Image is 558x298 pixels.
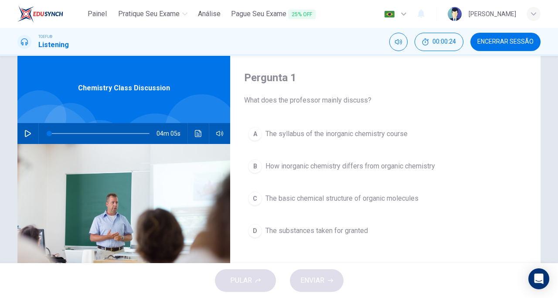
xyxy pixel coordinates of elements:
[469,9,516,19] div: [PERSON_NAME]
[115,6,191,22] button: Pratique seu exame
[244,220,527,242] button: DThe substances taken for granted
[244,95,527,106] span: What does the professor mainly discuss?
[470,33,541,51] button: Encerrar Sessão
[194,6,224,22] button: Análise
[389,33,408,51] div: Silenciar
[157,123,187,144] span: 04m 05s
[384,11,395,17] img: pt
[231,9,316,20] span: Pague Seu Exame
[244,188,527,209] button: CThe basic chemical structure of organic molecules
[38,34,52,40] span: TOEFL®
[477,38,534,45] span: Encerrar Sessão
[415,33,463,51] button: 00:00:24
[265,226,368,236] span: The substances taken for granted
[88,9,107,19] span: Painel
[78,83,170,93] span: Chemistry Class Discussion
[17,5,83,23] a: EduSynch logo
[83,6,111,22] button: Painel
[288,10,316,19] span: 25% OFF
[248,224,262,238] div: D
[38,40,69,50] h1: Listening
[265,193,418,204] span: The basic chemical structure of organic molecules
[265,129,408,139] span: The syllabus of the inorganic chemistry course
[191,123,205,144] button: Clique para ver a transcrição do áudio
[198,9,221,19] span: Análise
[244,71,527,85] h4: Pergunta 1
[244,123,527,145] button: AThe syllabus of the inorganic chemistry course
[265,161,435,171] span: How inorganic chemistry differs from organic chemistry
[448,7,462,21] img: Profile picture
[244,155,527,177] button: BHow inorganic chemistry differs from organic chemistry
[118,9,180,19] span: Pratique seu exame
[17,5,63,23] img: EduSynch logo
[415,33,463,51] div: Esconder
[228,6,319,22] button: Pague Seu Exame25% OFF
[528,268,549,289] div: Open Intercom Messenger
[248,159,262,173] div: B
[248,127,262,141] div: A
[248,192,262,206] div: C
[432,38,456,45] span: 00:00:24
